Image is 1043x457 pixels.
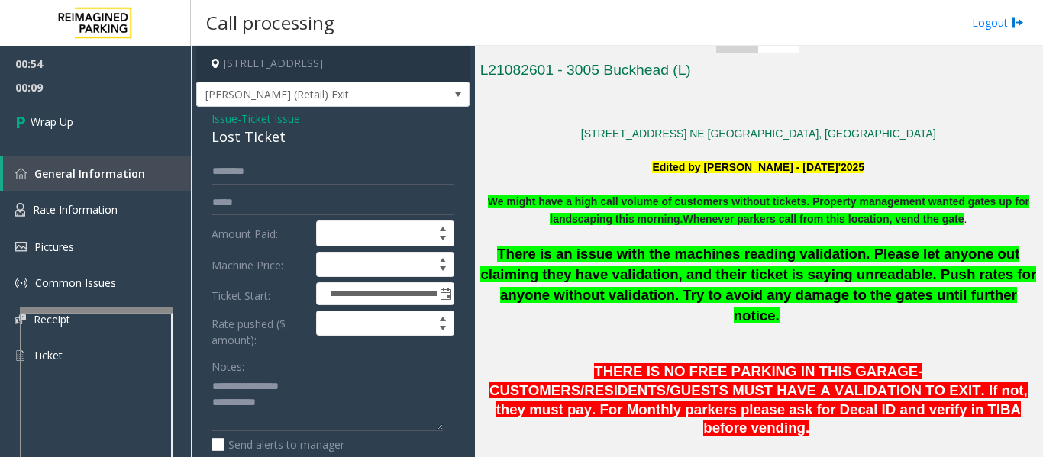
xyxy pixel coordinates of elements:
span: . [683,213,967,225]
span: Common Issues [35,275,116,290]
span: Wrap Up [31,114,73,130]
img: 'icon' [15,168,27,179]
div: Lost Ticket [212,127,454,147]
span: Rate Information [33,202,118,217]
a: [STREET_ADDRESS] NE [GEOGRAPHIC_DATA], [GEOGRAPHIC_DATA] [581,127,936,140]
b: Whenever parkers call from this location, vend the gate [683,213,964,225]
a: General Information [3,156,191,191]
label: Send alerts to manager [212,436,344,452]
h4: [STREET_ADDRESS] [196,46,470,82]
img: 'icon' [15,242,27,252]
span: Issue [212,111,237,127]
span: [PERSON_NAME] (Retail) Exit [197,82,415,107]
h3: Call processing [199,4,342,41]
span: Toggle popup [437,283,454,304]
label: Notes: [212,353,244,375]
span: Decrease value [432,233,454,246]
span: THERE IS NO FREE PARKING IN THIS GARAGE- CUSTOMERS/RESIDENTS/GUESTS MUST HAVE A VALIDATION TO EXI... [489,363,1028,436]
b: Edited by [PERSON_NAME] - [DATE]'2025 [652,161,864,173]
span: Increase value [432,253,454,265]
img: 'icon' [15,314,26,324]
label: Amount Paid: [208,220,312,246]
span: Pictures [34,240,74,254]
img: 'icon' [15,203,25,217]
span: We might have a high call volume of customers without tickets. Property management wanted gates u... [488,195,1029,224]
label: Rate pushed ($ amount): [208,311,312,348]
span: - [237,111,300,126]
span: Increase value [432,311,454,323]
img: 'icon' [15,277,27,289]
span: General Information [34,166,145,181]
img: logout [1012,14,1024,31]
span: There is an issue with the machines reading validation. Please let anyone out claiming they have ... [480,246,1036,323]
label: Ticket Start: [208,282,312,305]
label: Machine Price: [208,252,312,278]
span: Ticket Issue [241,111,300,127]
span: Decrease value [432,323,454,336]
h3: L21082601 - 3005 Buckhead (L) [480,60,1037,85]
a: Logout [972,14,1024,31]
span: Increase value [432,221,454,233]
img: 'icon' [15,349,25,362]
span: Decrease value [432,265,454,277]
